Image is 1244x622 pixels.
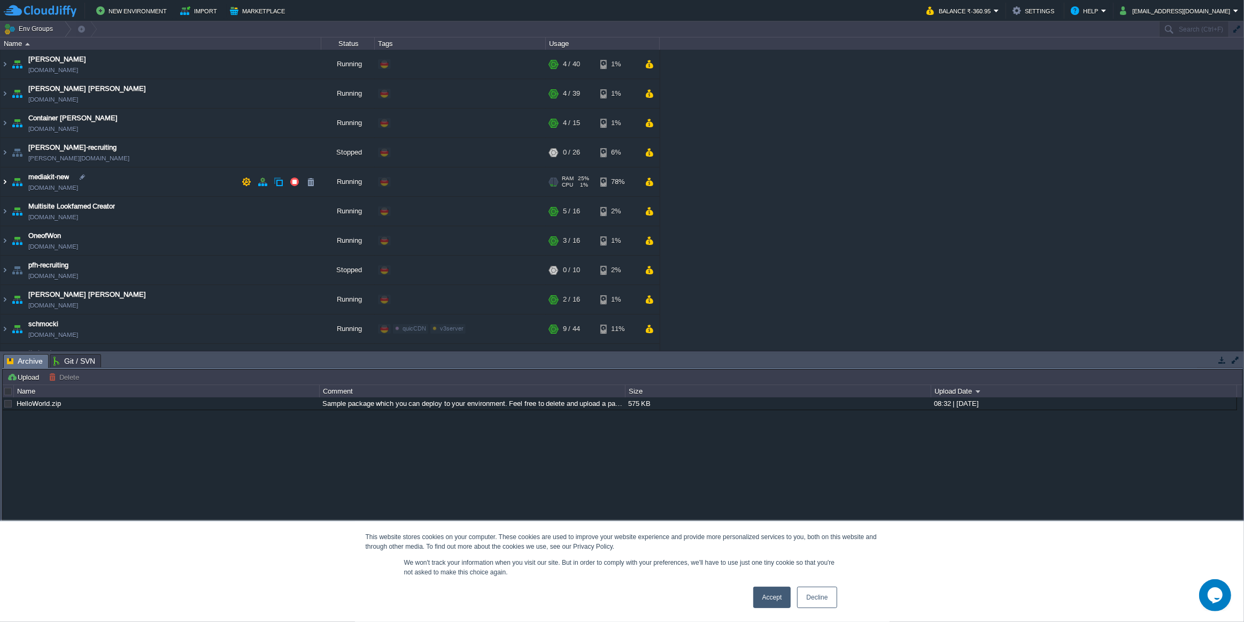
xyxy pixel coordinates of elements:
[321,226,375,255] div: Running
[28,289,146,300] a: [PERSON_NAME] [PERSON_NAME]
[1,109,9,137] img: AMDAwAAAACH5BAEAAAAALAAAAAABAAEAAAICRAEAOw==
[563,79,580,108] div: 4 / 39
[49,372,82,382] button: Delete
[28,113,118,124] a: Container [PERSON_NAME]
[7,355,43,368] span: Archive
[625,397,930,410] div: 575 KB
[321,50,375,79] div: Running
[28,260,68,271] a: pfh-recruiting
[10,79,25,108] img: AMDAwAAAACH5BAEAAAAALAAAAAABAAEAAAICRAEAOw==
[4,21,57,36] button: Env Groups
[1,167,9,196] img: AMDAwAAAACH5BAEAAAAALAAAAAABAAEAAAICRAEAOw==
[797,587,837,608] a: Decline
[321,167,375,196] div: Running
[563,285,580,314] div: 2 / 16
[563,138,580,167] div: 0 / 26
[600,138,635,167] div: 6%
[10,344,25,373] img: AMDAwAAAACH5BAEAAAAALAAAAAABAAEAAAICRAEAOw==
[1,256,9,285] img: AMDAwAAAACH5BAEAAAAALAAAAAABAAEAAAICRAEAOw==
[1,197,9,226] img: AMDAwAAAACH5BAEAAAAALAAAAAABAAEAAAICRAEAOw==
[230,4,288,17] button: Marketplace
[563,256,580,285] div: 0 / 10
[600,50,635,79] div: 1%
[25,43,30,45] img: AMDAwAAAACH5BAEAAAAALAAAAAABAAEAAAICRAEAOw==
[180,4,220,17] button: Import
[320,385,625,397] div: Comment
[53,355,95,367] span: Git / SVN
[14,385,319,397] div: Name
[28,83,146,94] a: [PERSON_NAME] [PERSON_NAME]
[562,175,574,182] span: RAM
[28,124,78,134] a: [DOMAIN_NAME]
[600,79,635,108] div: 1%
[577,182,588,188] span: 1%
[926,4,994,17] button: Balance ₹-360.95
[28,142,117,153] a: [PERSON_NAME]-recruiting
[10,109,25,137] img: AMDAwAAAACH5BAEAAAAALAAAAAABAAEAAAICRAEAOw==
[600,197,635,226] div: 2%
[28,54,86,65] a: [PERSON_NAME]
[626,385,931,397] div: Size
[28,271,78,281] a: [DOMAIN_NAME]
[600,109,635,137] div: 1%
[96,4,170,17] button: New Environment
[1,314,9,343] img: AMDAwAAAACH5BAEAAAAALAAAAAABAAEAAAICRAEAOw==
[1120,4,1233,17] button: [EMAIL_ADDRESS][DOMAIN_NAME]
[563,226,580,255] div: 3 / 16
[321,79,375,108] div: Running
[10,226,25,255] img: AMDAwAAAACH5BAEAAAAALAAAAAABAAEAAAICRAEAOw==
[1071,4,1101,17] button: Help
[321,256,375,285] div: Stopped
[578,175,589,182] span: 25%
[404,558,840,577] p: We won't track your information when you visit our site. But in order to comply with your prefere...
[4,4,76,18] img: CloudJiffy
[1,37,321,50] div: Name
[10,314,25,343] img: AMDAwAAAACH5BAEAAAAALAAAAAABAAEAAAICRAEAOw==
[28,231,61,241] a: OneofWon
[28,348,55,359] a: thehardy
[932,385,1237,397] div: Upload Date
[321,285,375,314] div: Running
[17,400,61,408] a: HelloWorld.zip
[28,329,78,340] a: [DOMAIN_NAME]
[28,241,78,252] a: [DOMAIN_NAME]
[28,201,115,212] a: Multisite Lookfamed Creator
[600,314,635,343] div: 11%
[600,226,635,255] div: 1%
[10,138,25,167] img: AMDAwAAAACH5BAEAAAAALAAAAAABAAEAAAICRAEAOw==
[321,344,375,373] div: Running
[1,50,9,79] img: AMDAwAAAACH5BAEAAAAALAAAAAABAAEAAAICRAEAOw==
[1,79,9,108] img: AMDAwAAAACH5BAEAAAAALAAAAAABAAEAAAICRAEAOw==
[28,319,58,329] a: schmocki
[28,172,69,182] a: mediakit-new
[600,167,635,196] div: 78%
[10,256,25,285] img: AMDAwAAAACH5BAEAAAAALAAAAAABAAEAAAICRAEAOw==
[931,397,1236,410] div: 08:32 | [DATE]
[28,300,78,311] a: [DOMAIN_NAME]
[563,314,580,343] div: 9 / 44
[403,325,426,332] span: quicCDN
[321,197,375,226] div: Running
[321,109,375,137] div: Running
[10,197,25,226] img: AMDAwAAAACH5BAEAAAAALAAAAAABAAEAAAICRAEAOw==
[28,182,78,193] span: [DOMAIN_NAME]
[1,226,9,255] img: AMDAwAAAACH5BAEAAAAALAAAAAABAAEAAAICRAEAOw==
[28,94,78,105] a: [DOMAIN_NAME]
[562,182,573,188] span: CPU
[440,325,463,332] span: v3server
[546,37,659,50] div: Usage
[321,314,375,343] div: Running
[600,285,635,314] div: 1%
[10,285,25,314] img: AMDAwAAAACH5BAEAAAAALAAAAAABAAEAAAICRAEAOw==
[753,587,791,608] a: Accept
[322,37,374,50] div: Status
